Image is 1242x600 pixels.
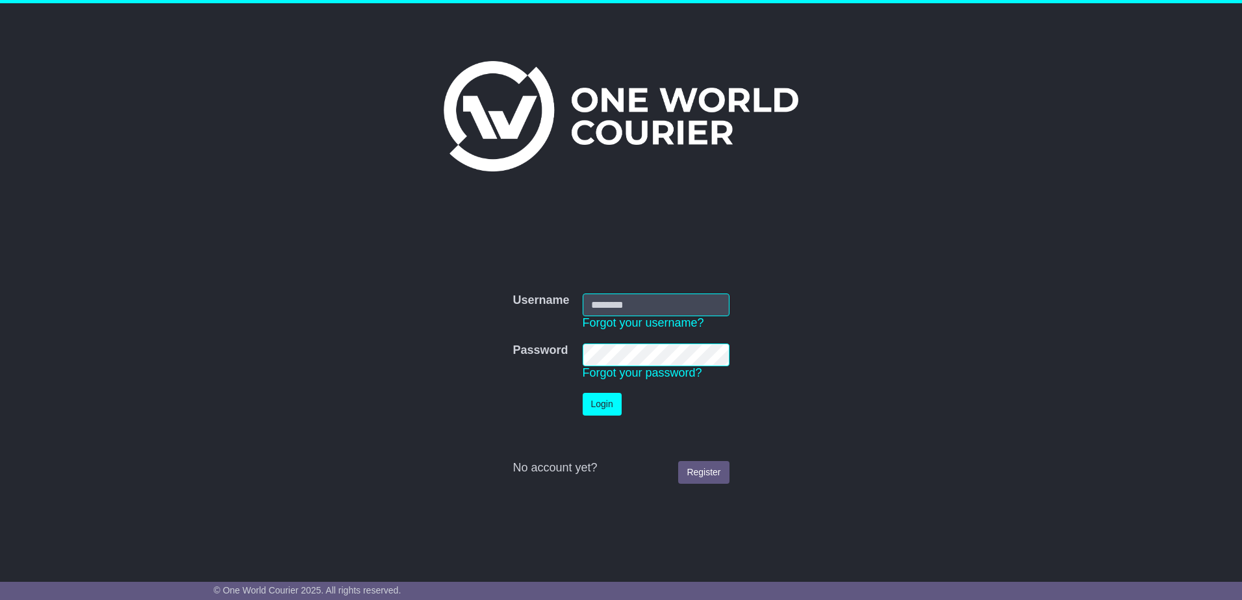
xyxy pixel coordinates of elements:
a: Register [678,461,729,484]
button: Login [583,393,622,416]
a: Forgot your password? [583,366,702,379]
span: © One World Courier 2025. All rights reserved. [214,585,401,595]
div: No account yet? [513,461,729,475]
img: One World [444,61,798,171]
label: Username [513,294,569,308]
label: Password [513,344,568,358]
a: Forgot your username? [583,316,704,329]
